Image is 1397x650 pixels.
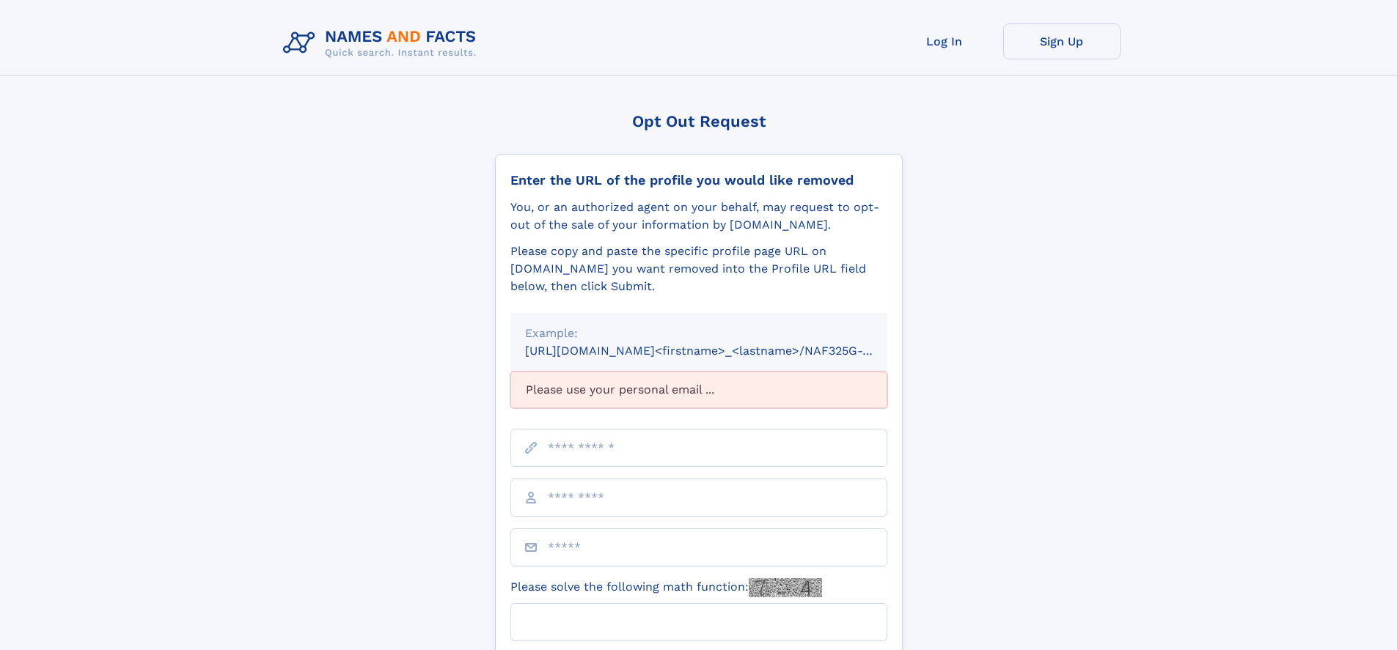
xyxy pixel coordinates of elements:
a: Log In [886,23,1003,59]
small: [URL][DOMAIN_NAME]<firstname>_<lastname>/NAF325G-xxxxxxxx [525,344,915,358]
a: Sign Up [1003,23,1121,59]
label: Please solve the following math function: [510,578,822,597]
img: Logo Names and Facts [277,23,488,63]
div: You, or an authorized agent on your behalf, may request to opt-out of the sale of your informatio... [510,199,887,234]
div: Opt Out Request [495,112,903,130]
div: Please copy and paste the specific profile page URL on [DOMAIN_NAME] you want removed into the Pr... [510,243,887,295]
div: Example: [525,325,873,342]
div: Enter the URL of the profile you would like removed [510,172,887,188]
div: Please use your personal email ... [510,372,887,408]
